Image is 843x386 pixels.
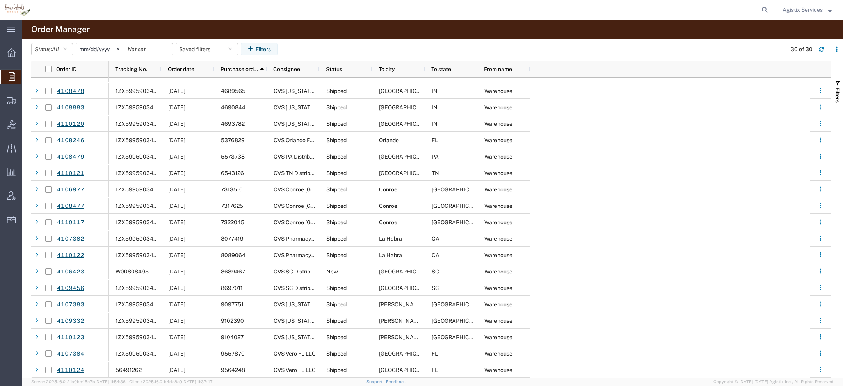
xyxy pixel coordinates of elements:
[221,252,245,258] span: 8089064
[57,331,85,344] a: 4110123
[326,186,347,193] span: Shipped
[379,318,423,324] span: Ennis
[432,268,439,275] span: SC
[484,121,512,127] span: Warehouse
[57,248,85,262] a: 4110122
[31,20,90,39] h4: Order Manager
[379,121,435,127] span: Indianapolis
[379,252,402,258] span: La Habra
[432,219,487,225] span: TX
[168,104,185,111] span: 08/04/2025
[221,104,245,111] span: 4690844
[274,367,316,373] span: CVS Vero FL LLC
[57,134,85,147] a: 4108246
[168,186,185,193] span: 07/22/2025
[57,347,85,361] a: 4107384
[326,66,342,72] span: Status
[116,186,178,193] span: 1ZX599590340030063
[366,379,386,384] a: Support
[168,203,185,209] span: 07/31/2025
[379,236,402,242] span: La Habra
[326,137,347,143] span: Shipped
[791,45,813,54] div: 30 of 30
[432,236,439,242] span: CA
[379,66,395,72] span: To city
[168,334,185,340] span: 08/11/2025
[116,170,177,176] span: 1ZX599590340027200
[116,252,176,258] span: 1ZX599590342523287
[432,121,438,127] span: IN
[168,121,185,127] span: 08/11/2025
[432,154,439,160] span: PA
[379,137,399,143] span: Orlando
[274,137,324,143] span: CVS Orlando FL LLC
[221,236,244,242] span: 8077419
[379,334,423,340] span: Ennis
[57,232,85,246] a: 4107382
[168,154,185,160] span: 07/31/2025
[326,104,347,111] span: Shipped
[432,186,487,193] span: TX
[326,367,347,373] span: Shipped
[221,350,245,357] span: 9557870
[379,154,435,160] span: Somerset
[484,137,512,143] span: Warehouse
[168,170,185,176] span: 08/11/2025
[326,268,338,275] span: New
[432,318,487,324] span: TX
[274,104,328,111] span: CVS Indiana LLC.
[116,88,177,94] span: 1ZX599590341458036
[379,203,397,209] span: Conroe
[221,285,243,291] span: 8697011
[326,334,347,340] span: Shipped
[168,236,185,242] span: 07/24/2025
[31,379,126,384] span: Server: 2025.16.0-21b0bc45e7b
[116,334,175,340] span: 1ZX599590341102993
[57,314,85,328] a: 4109332
[56,66,77,72] span: Order ID
[431,66,451,72] span: To state
[274,203,369,209] span: CVS Conroe TX LP
[221,186,243,193] span: 7313510
[432,334,487,340] span: TX
[484,301,512,307] span: Warehouse
[221,334,244,340] span: 9104027
[484,66,512,72] span: From name
[432,301,487,307] span: TX
[57,150,85,164] a: 4108479
[484,318,512,324] span: Warehouse
[221,88,245,94] span: 4689565
[116,154,177,160] span: 1ZX599590340729578
[484,252,512,258] span: Warehouse
[326,203,347,209] span: Shipped
[241,43,278,55] button: Filters
[484,350,512,357] span: Warehouse
[326,219,347,225] span: Shipped
[484,203,512,209] span: Warehouse
[115,66,147,72] span: Tracking No.
[379,367,435,373] span: Vero Beach
[221,301,244,307] span: 9097751
[432,367,438,373] span: FL
[274,186,369,193] span: CVS Conroe TX LP
[326,121,347,127] span: Shipped
[57,183,85,197] a: 4106977
[57,298,85,311] a: 4107383
[57,166,85,180] a: 4110121
[57,281,85,295] a: 4109456
[326,301,347,307] span: Shipped
[168,318,185,324] span: 08/06/2025
[484,219,512,225] span: Warehouse
[274,285,333,291] span: CVS SC Distribution Inc.
[168,88,185,94] span: 07/31/2025
[432,350,438,357] span: FL
[274,236,337,242] span: CVS Pharmacy - La Habra
[273,66,300,72] span: Consignee
[432,88,438,94] span: IN
[221,66,258,72] span: Purchase order
[326,285,347,291] span: Shipped
[379,219,397,225] span: Conroe
[116,285,174,291] span: 1ZX599590341707714
[432,170,439,176] span: TN
[221,154,245,160] span: 5573738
